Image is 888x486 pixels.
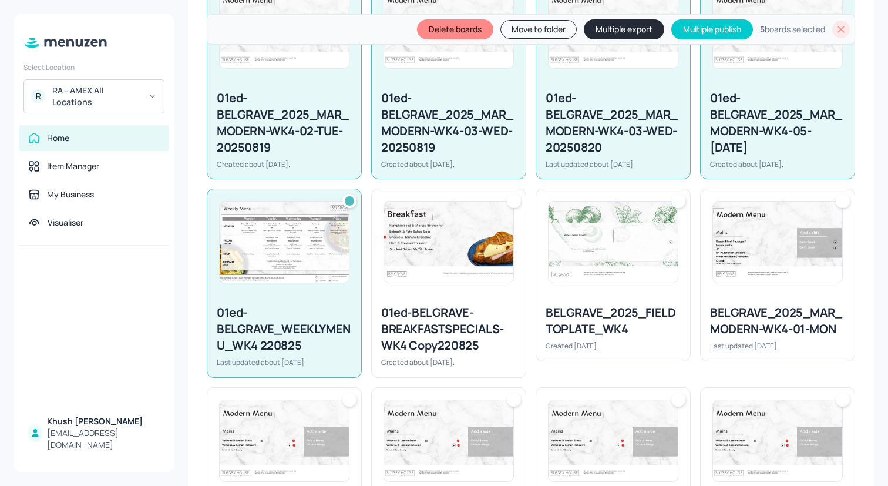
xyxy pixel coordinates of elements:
[549,400,678,481] img: 2025-07-04-17516403024860pdffleal79.jpeg
[381,159,516,169] div: Created about [DATE].
[384,202,513,283] img: 2025-05-02-1746171249841i2rgwzgbmnq.jpeg
[47,132,69,144] div: Home
[47,427,160,451] div: [EMAIL_ADDRESS][DOMAIN_NAME]
[23,62,164,72] div: Select Location
[217,357,352,367] div: Last updated about [DATE].
[384,400,513,481] img: 2025-07-04-17516403024860pdffleal79.jpeg
[710,159,845,169] div: Created about [DATE].
[47,189,94,200] div: My Business
[217,90,352,156] div: 01ed-BELGRAVE_2025_MAR_MODERN-WK4-02-TUE-20250819
[760,24,825,35] div: boards selected
[500,20,577,39] button: Move to folder
[217,304,352,354] div: 01ed-BELGRAVE_WEEKLYMENU_WK4 220825
[220,400,349,481] img: 2025-07-04-17516403024860pdffleal79.jpeg
[760,24,765,35] b: 5
[31,89,45,103] div: R
[48,217,83,229] div: Visualiser
[52,85,141,108] div: RA - AMEX All Locations
[381,357,516,367] div: Created about [DATE].
[584,19,664,39] button: Multiple export
[546,341,681,351] div: Created [DATE].
[710,304,845,337] div: BELGRAVE_2025_MAR_MODERN-WK4-01-MON
[381,304,516,354] div: 01ed-BELGRAVE-BREAKFASTSPECIALS-WK4 Copy220825
[47,415,160,427] div: Khush [PERSON_NAME]
[220,202,349,283] img: 2025-08-22-1755851926419fwgtbukyik4.jpeg
[546,304,681,337] div: BELGRAVE_2025_FIELDTOPLATE_WK4
[546,159,681,169] div: Last updated about [DATE].
[546,90,681,156] div: 01ed-BELGRAVE_2025_MAR_MODERN-WK4-03-WED-20250820
[710,341,845,351] div: Last updated [DATE].
[417,19,493,39] button: Delete boards
[713,400,842,481] img: 2025-07-04-17516403024860pdffleal79.jpeg
[713,202,842,283] img: 2025-07-07-17518816731982tg0zp4wfzq.jpeg
[549,202,678,283] img: 2025-09-24-175871727869123n0h0t6cot.jpeg
[710,90,845,156] div: 01ed-BELGRAVE_2025_MAR_MODERN-WK4-05-[DATE]
[47,160,99,172] div: Item Manager
[381,90,516,156] div: 01ed-BELGRAVE_2025_MAR_MODERN-WK4-03-WED-20250819
[217,159,352,169] div: Created about [DATE].
[671,19,753,39] button: Multiple publish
